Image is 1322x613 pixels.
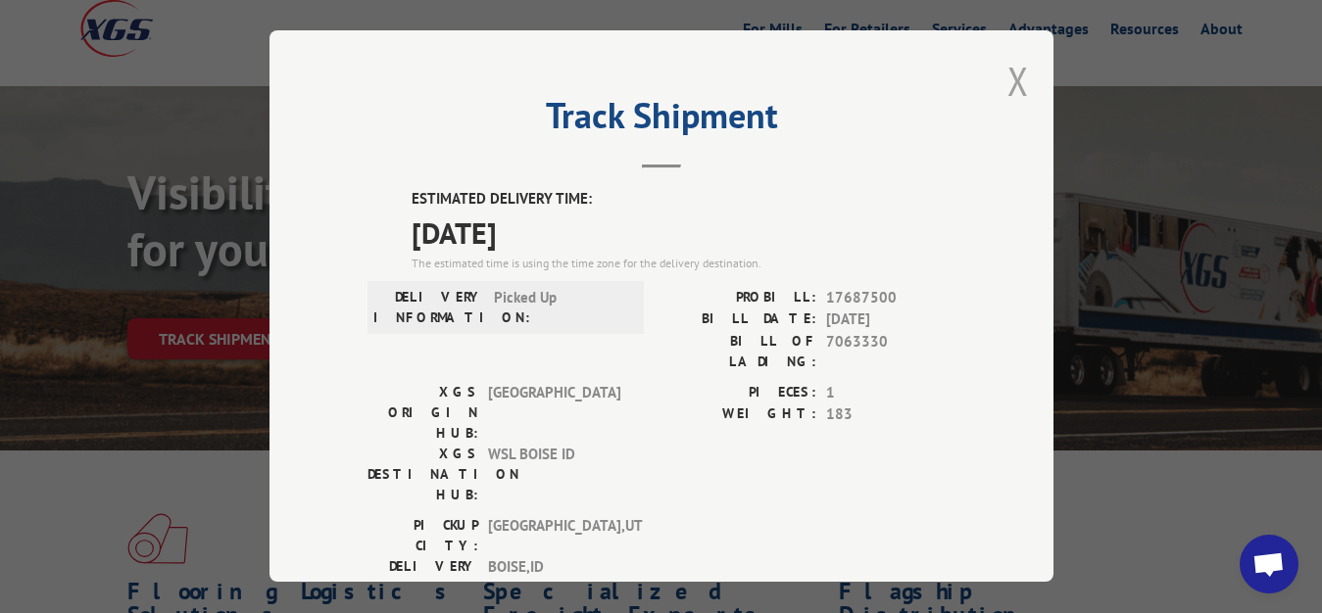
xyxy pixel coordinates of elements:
label: DELIVERY CITY: [367,556,478,597]
span: WSL BOISE ID [488,444,620,505]
label: PICKUP CITY: [367,515,478,556]
span: 7063330 [826,331,955,372]
button: Close modal [1007,55,1029,107]
label: BILL OF LADING: [661,331,816,372]
h2: Track Shipment [367,102,955,139]
label: BILL DATE: [661,308,816,331]
div: The estimated time is using the time zone for the delivery destination. [412,255,955,272]
span: [GEOGRAPHIC_DATA] , UT [488,515,620,556]
span: 183 [826,403,955,426]
span: [DATE] [412,211,955,255]
label: DELIVERY INFORMATION: [373,287,484,328]
label: XGS DESTINATION HUB: [367,444,478,505]
label: PIECES: [661,382,816,404]
label: ESTIMATED DELIVERY TIME: [412,188,955,211]
span: [GEOGRAPHIC_DATA] [488,382,620,444]
label: XGS ORIGIN HUB: [367,382,478,444]
span: Picked Up [494,287,626,328]
label: PROBILL: [661,287,816,309]
span: 1 [826,382,955,404]
span: BOISE , ID [488,556,620,597]
label: WEIGHT: [661,403,816,426]
span: [DATE] [826,308,955,331]
div: Open chat [1240,535,1298,593]
span: 17687500 [826,287,955,309]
